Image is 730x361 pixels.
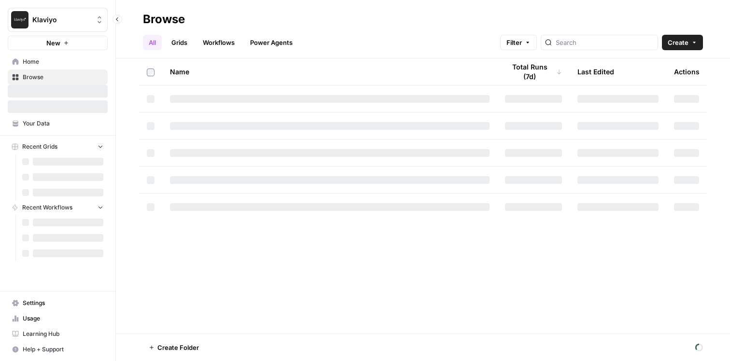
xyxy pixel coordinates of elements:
[23,299,103,307] span: Settings
[505,58,562,85] div: Total Runs (7d)
[506,38,522,47] span: Filter
[8,69,108,85] a: Browse
[577,58,614,85] div: Last Edited
[23,314,103,323] span: Usage
[8,342,108,357] button: Help + Support
[668,38,688,47] span: Create
[500,35,537,50] button: Filter
[8,8,108,32] button: Workspace: Klaviyo
[8,326,108,342] a: Learning Hub
[23,330,103,338] span: Learning Hub
[22,142,57,151] span: Recent Grids
[46,38,60,48] span: New
[197,35,240,50] a: Workflows
[143,35,162,50] a: All
[8,54,108,69] a: Home
[8,139,108,154] button: Recent Grids
[32,15,91,25] span: Klaviyo
[23,345,103,354] span: Help + Support
[22,203,72,212] span: Recent Workflows
[166,35,193,50] a: Grids
[674,58,700,85] div: Actions
[244,35,298,50] a: Power Agents
[143,12,185,27] div: Browse
[23,119,103,128] span: Your Data
[8,295,108,311] a: Settings
[23,73,103,82] span: Browse
[8,36,108,50] button: New
[662,35,703,50] button: Create
[157,343,199,352] span: Create Folder
[11,11,28,28] img: Klaviyo Logo
[8,116,108,131] a: Your Data
[8,200,108,215] button: Recent Workflows
[143,340,205,355] button: Create Folder
[23,57,103,66] span: Home
[556,38,654,47] input: Search
[170,58,490,85] div: Name
[8,311,108,326] a: Usage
